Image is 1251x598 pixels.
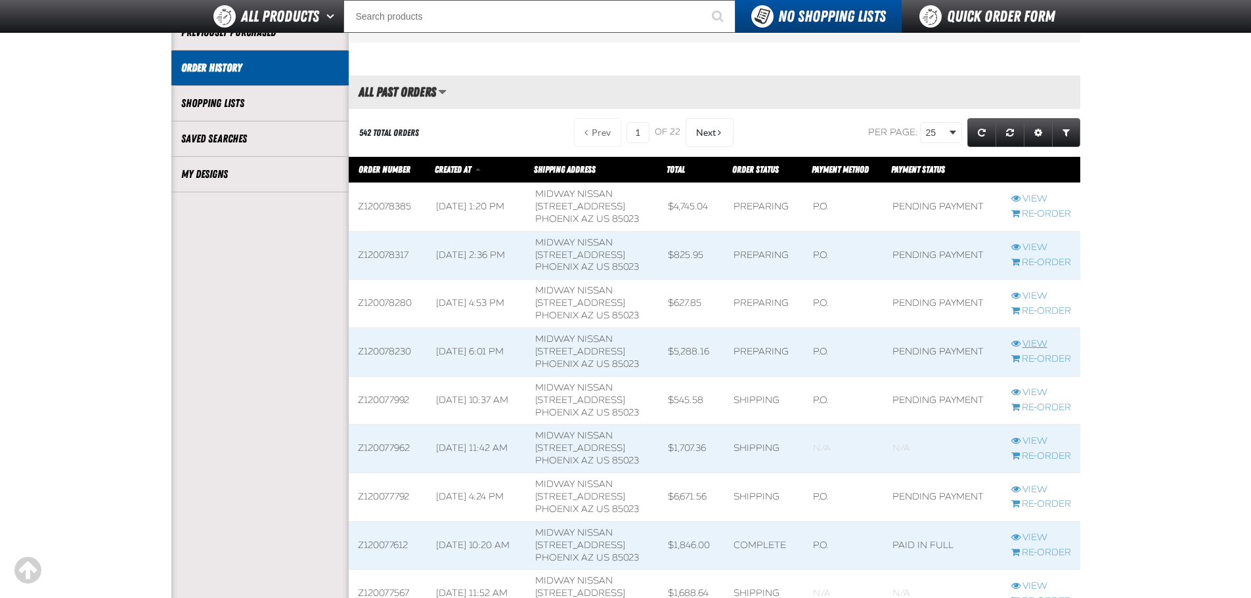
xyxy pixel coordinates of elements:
td: [DATE] 6:01 PM [427,328,527,377]
span: No Shopping Lists [778,7,886,26]
a: View Z120078230 order [1011,338,1071,351]
bdo: 85023 [612,358,639,370]
span: [STREET_ADDRESS] [535,346,625,357]
a: View Z120078280 order [1011,290,1071,303]
a: Order Number [359,164,410,175]
td: Pending payment [883,473,1002,522]
span: [STREET_ADDRESS] [535,395,625,406]
span: Payment Method [812,164,869,175]
span: AZ [581,213,594,224]
td: $545.58 [659,376,725,425]
a: View Z120077962 order [1011,435,1071,448]
td: Pending payment [883,231,1002,280]
td: $825.95 [659,231,725,280]
span: PHOENIX [535,455,579,466]
span: Shipping Address [534,164,596,175]
bdo: 85023 [612,213,639,224]
a: Re-Order Z120077992 order [1011,402,1071,414]
td: Z120077792 [349,473,427,522]
a: My Designs [181,167,339,182]
span: Next Page [696,127,716,138]
td: Blank [804,425,883,473]
span: Payment Status [891,164,945,175]
a: View Z120077792 order [1011,484,1071,496]
td: Z120078385 [349,183,427,232]
td: Z120078230 [349,328,427,377]
a: View Z120077612 order [1011,532,1071,544]
span: AZ [581,455,594,466]
td: Preparing [724,280,804,328]
td: $4,745.04 [659,183,725,232]
td: [DATE] 2:36 PM [427,231,527,280]
span: Midway Nissan [535,237,613,248]
td: Preparing [724,328,804,377]
a: Expand or Collapse Grid Filters [1052,118,1080,147]
td: P.O. [804,376,883,425]
div: Scroll to the top [13,556,42,585]
td: P.O. [804,328,883,377]
bdo: 85023 [612,310,639,321]
span: US [596,552,609,563]
td: Shipping [724,473,804,522]
td: [DATE] 11:42 AM [427,425,527,473]
td: P.O. [804,183,883,232]
span: [STREET_ADDRESS] [535,442,625,454]
span: Order Status [732,164,779,175]
a: Re-Order Z120078230 order [1011,353,1071,366]
td: Z120078280 [349,280,427,328]
span: AZ [581,503,594,515]
td: Pending payment [883,280,1002,328]
td: Paid in full [883,521,1002,570]
td: [DATE] 4:24 PM [427,473,527,522]
td: $1,846.00 [659,521,725,570]
td: P.O. [804,473,883,522]
a: Expand or Collapse Grid Settings [1024,118,1053,147]
span: US [596,503,609,515]
a: Refresh grid action [967,118,996,147]
span: AZ [581,552,594,563]
span: Midway Nissan [535,188,613,200]
span: 25 [926,126,947,140]
span: AZ [581,358,594,370]
td: P.O. [804,231,883,280]
a: Order History [181,60,339,75]
span: of 22 [655,127,680,139]
span: Midway Nissan [535,382,613,393]
td: [DATE] 1:20 PM [427,183,527,232]
span: US [596,358,609,370]
button: Next Page [686,118,734,147]
td: $1,707.36 [659,425,725,473]
span: US [596,261,609,272]
a: View Z120077992 order [1011,387,1071,399]
span: Midway Nissan [535,527,613,538]
a: Re-Order Z120077962 order [1011,450,1071,463]
span: [STREET_ADDRESS] [535,297,625,309]
span: PHOENIX [535,213,579,224]
a: View Z120078385 order [1011,193,1071,205]
span: AZ [581,407,594,418]
a: Re-Order Z120078317 order [1011,257,1071,269]
td: [DATE] 4:53 PM [427,280,527,328]
a: Re-Order Z120078385 order [1011,208,1071,221]
span: All Products [241,5,319,28]
span: PHOENIX [535,503,579,515]
td: Z120078317 [349,231,427,280]
a: Saved Searches [181,131,339,146]
a: Total [667,164,685,175]
td: $627.85 [659,280,725,328]
td: Z120077992 [349,376,427,425]
bdo: 85023 [612,503,639,515]
bdo: 85023 [612,455,639,466]
th: Row actions [1002,157,1080,183]
td: $5,288.16 [659,328,725,377]
span: [STREET_ADDRESS] [535,249,625,261]
td: Complete [724,521,804,570]
a: Reset grid action [996,118,1024,147]
td: Pending payment [883,376,1002,425]
bdo: 85023 [612,552,639,563]
td: [DATE] 10:20 AM [427,521,527,570]
a: View Z120078317 order [1011,242,1071,254]
span: PHOENIX [535,552,579,563]
span: [STREET_ADDRESS] [535,201,625,212]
